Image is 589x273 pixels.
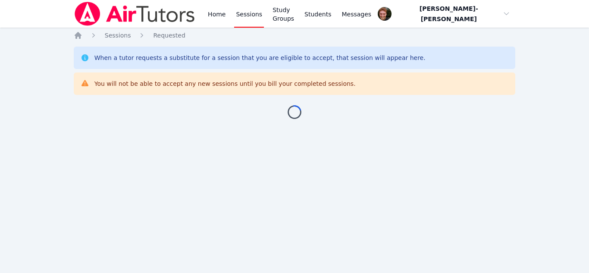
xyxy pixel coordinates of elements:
span: Messages [342,10,372,19]
span: Sessions [105,32,131,39]
nav: Breadcrumb [74,31,516,40]
div: You will not be able to accept any new sessions until you bill your completed sessions. [94,79,356,88]
span: Requested [153,32,185,39]
a: Sessions [105,31,131,40]
div: When a tutor requests a substitute for a session that you are eligible to accept, that session wi... [94,53,426,62]
a: Requested [153,31,185,40]
img: Air Tutors [74,2,196,26]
